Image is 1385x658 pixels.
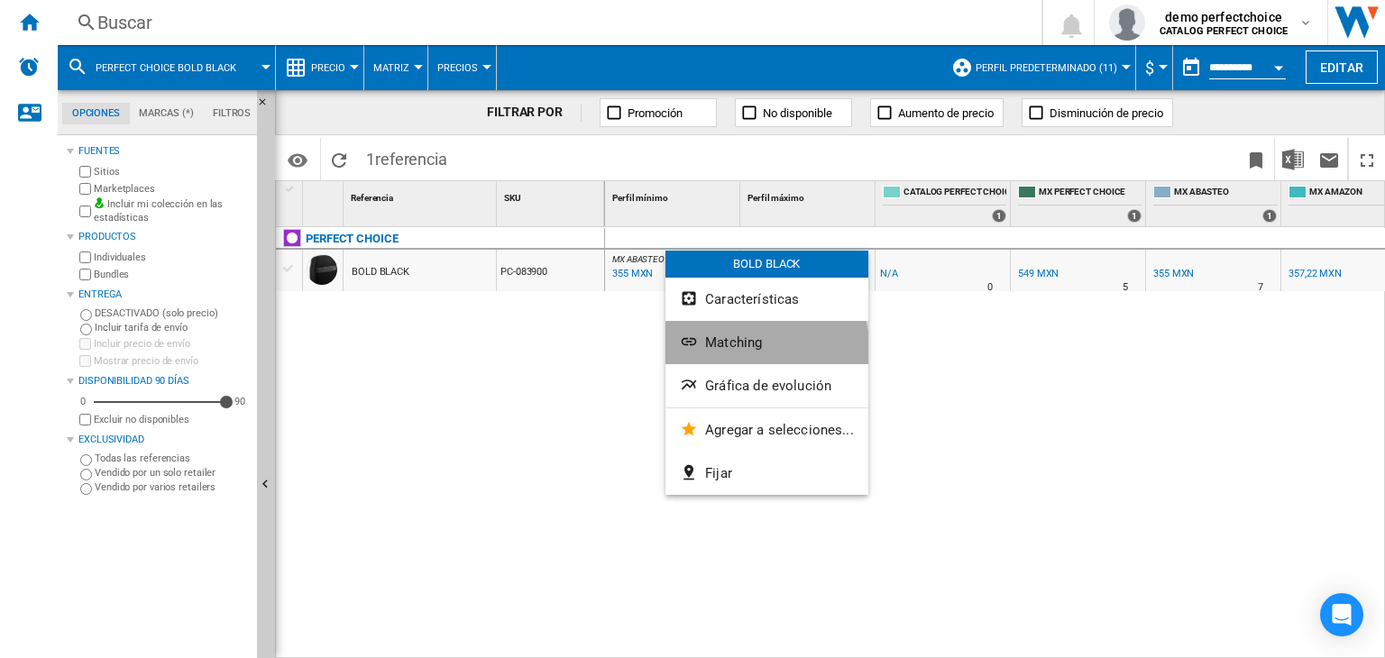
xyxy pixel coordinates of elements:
div: Open Intercom Messenger [1320,593,1363,636]
div: BOLD BLACK [665,251,868,278]
span: Matching [705,334,762,351]
span: Gráfica de evolución [705,378,831,394]
span: Agregar a selecciones... [705,422,854,438]
button: Matching [665,321,868,364]
span: Fijar [705,465,732,481]
span: Características [705,291,799,307]
button: Agregar a selecciones... [665,408,868,452]
button: Gráfica de evolución [665,364,868,407]
button: Características [665,278,868,321]
button: Fijar... [665,452,868,495]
